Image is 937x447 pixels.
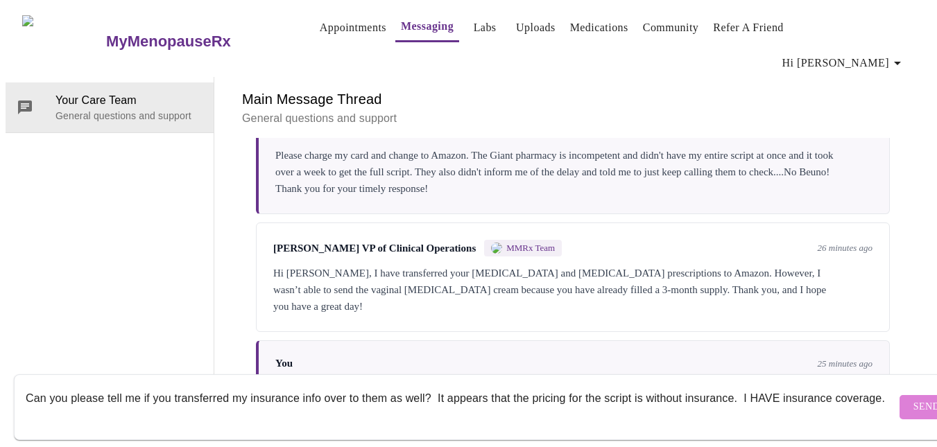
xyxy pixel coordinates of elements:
[6,82,214,132] div: Your Care TeamGeneral questions and support
[275,147,872,197] div: Please charge my card and change to Amazon. The Giant pharmacy is incompetent and didn't have my ...
[707,14,789,42] button: Refer a Friend
[510,14,561,42] button: Uploads
[55,109,203,123] p: General questions and support
[55,92,203,109] span: Your Care Team
[491,243,502,254] img: MMRX
[275,358,293,369] span: You
[463,14,507,42] button: Labs
[320,18,386,37] a: Appointments
[818,243,872,254] span: 26 minutes ago
[570,18,628,37] a: Medications
[516,18,556,37] a: Uploads
[314,14,392,42] button: Appointments
[713,18,784,37] a: Refer a Friend
[273,243,476,254] span: [PERSON_NAME] VP of Clinical Operations
[643,18,699,37] a: Community
[777,49,911,77] button: Hi [PERSON_NAME]
[395,12,459,42] button: Messaging
[637,14,705,42] button: Community
[565,14,634,42] button: Medications
[401,17,454,36] a: Messaging
[474,18,497,37] a: Labs
[782,53,906,73] span: Hi [PERSON_NAME]
[506,243,555,254] span: MMRx Team
[105,17,286,66] a: MyMenopauseRx
[106,33,231,51] h3: MyMenopauseRx
[242,88,904,110] h6: Main Message Thread
[26,385,896,429] textarea: Send a message about your appointment
[273,265,872,315] div: Hi [PERSON_NAME], I have transferred your [MEDICAL_DATA] and [MEDICAL_DATA] prescriptions to Amaz...
[242,110,904,127] p: General questions and support
[22,15,105,67] img: MyMenopauseRx Logo
[818,358,872,369] span: 25 minutes ago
